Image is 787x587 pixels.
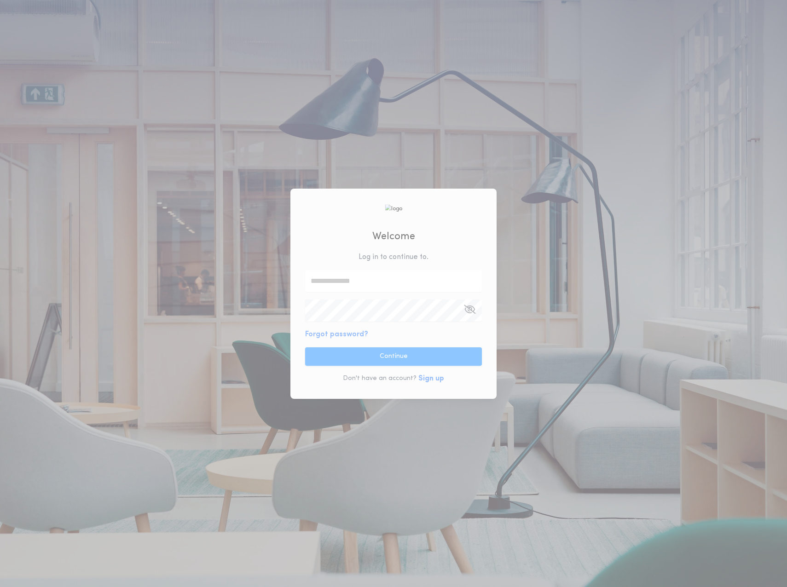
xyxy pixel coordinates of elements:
[343,374,417,383] p: Don't have an account?
[305,329,368,340] button: Forgot password?
[305,347,482,366] button: Continue
[372,229,415,244] h2: Welcome
[418,373,444,384] button: Sign up
[359,252,428,263] p: Log in to continue to .
[385,204,402,213] img: logo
